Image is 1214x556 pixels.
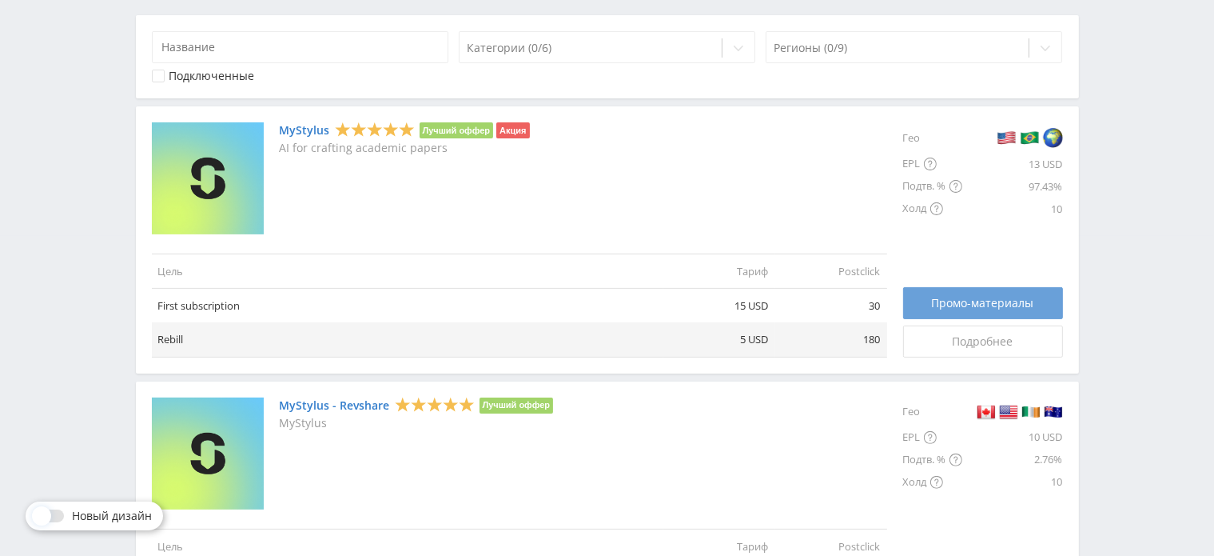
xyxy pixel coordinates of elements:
td: Rebill [152,322,663,357]
a: Промо-материалы [903,287,1063,319]
span: Новый дизайн [72,510,152,522]
div: 10 [962,471,1063,494]
div: EPL [903,426,962,449]
a: MyStylus [280,124,330,137]
td: 30 [775,289,887,323]
li: Лучший оффер [480,398,554,414]
div: 2.76% [962,449,1063,471]
a: Подробнее [903,326,1063,358]
td: Postclick [775,254,887,288]
div: EPL [903,153,962,175]
div: 10 USD [962,426,1063,449]
div: Гео [903,398,962,426]
span: Подробнее [953,335,1013,348]
div: 5 Stars [335,122,415,138]
div: Холд [903,471,962,494]
img: MyStylus [152,122,264,234]
div: 5 Stars [395,396,475,413]
li: Акция [496,122,529,138]
div: Подключенные [169,70,255,82]
li: Лучший оффер [420,122,494,138]
td: Тариф [663,254,775,288]
div: 97.43% [962,175,1063,198]
td: First subscription [152,289,663,323]
td: 15 USD [663,289,775,323]
span: Промо-материалы [932,297,1034,310]
div: 10 [962,198,1063,220]
td: 5 USD [663,322,775,357]
p: MyStylus [280,417,554,430]
img: MyStylus - Revshare [152,398,264,510]
a: MyStylus - Revshare [280,399,390,412]
div: 13 USD [962,153,1063,175]
div: Холд [903,198,962,220]
td: 180 [775,322,887,357]
div: Гео [903,122,962,153]
div: Подтв. % [903,449,962,471]
div: Подтв. % [903,175,962,198]
p: AI for crafting academic papers [280,142,530,154]
input: Название [152,31,449,63]
td: Цель [152,254,663,288]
